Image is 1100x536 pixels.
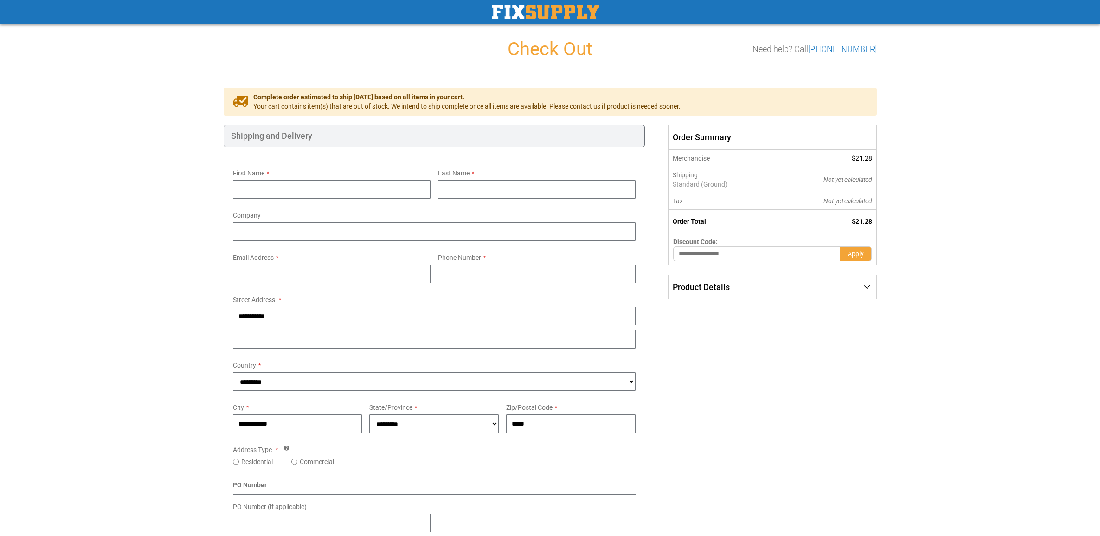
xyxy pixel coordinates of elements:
span: Complete order estimated to ship [DATE] based on all items in your cart. [253,92,681,102]
span: Country [233,362,256,369]
span: Standard (Ground) [673,180,773,189]
span: First Name [233,169,264,177]
span: Company [233,212,261,219]
img: Fix Industrial Supply [492,5,599,19]
label: Residential [241,457,273,466]
span: PO Number (if applicable) [233,503,307,510]
strong: Order Total [673,218,706,225]
span: Email Address [233,254,274,261]
span: $21.28 [852,155,872,162]
div: PO Number [233,480,636,495]
span: Shipping [673,171,698,179]
h3: Need help? Call [753,45,877,54]
span: City [233,404,244,411]
span: Street Address [233,296,275,304]
span: Product Details [673,282,730,292]
label: Commercial [300,457,334,466]
span: Apply [848,250,864,258]
span: Not yet calculated [823,176,872,183]
h1: Check Out [224,39,877,59]
span: Not yet calculated [823,197,872,205]
span: Discount Code: [673,238,718,245]
span: State/Province [369,404,412,411]
span: Last Name [438,169,470,177]
span: Zip/Postal Code [506,404,553,411]
th: Tax [669,193,778,210]
span: $21.28 [852,218,872,225]
span: Order Summary [668,125,876,150]
span: Address Type [233,446,272,453]
a: [PHONE_NUMBER] [808,44,877,54]
div: Shipping and Delivery [224,125,645,147]
span: Phone Number [438,254,481,261]
a: store logo [492,5,599,19]
button: Apply [840,246,872,261]
span: Your cart contains item(s) that are out of stock. We intend to ship complete once all items are a... [253,102,681,111]
th: Merchandise [669,150,778,167]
